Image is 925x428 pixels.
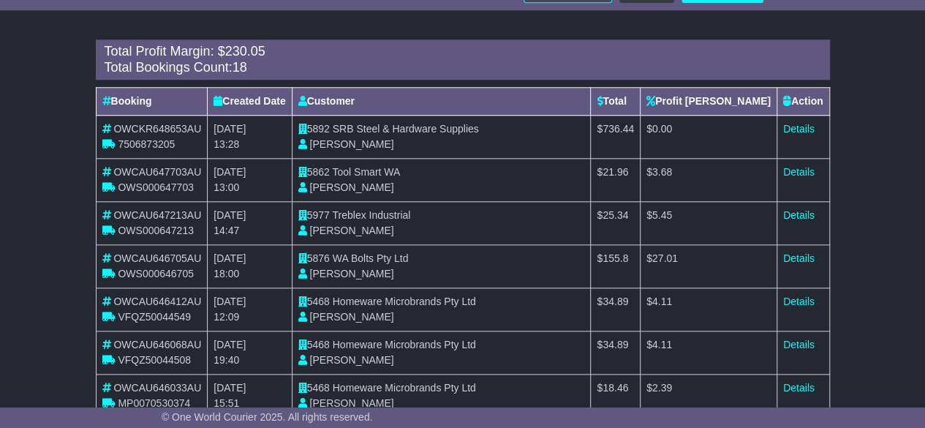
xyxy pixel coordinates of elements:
[113,382,201,394] span: OWCAU646033AU
[603,339,628,350] span: 34.89
[783,296,815,307] a: Details
[652,339,672,350] span: 4.11
[309,354,393,366] span: [PERSON_NAME]
[652,296,672,307] span: 4.11
[118,268,194,279] span: OWS000646705
[96,88,208,116] th: Booking
[214,296,246,307] span: [DATE]
[118,138,175,150] span: 7506873205
[309,138,393,150] span: [PERSON_NAME]
[309,397,393,409] span: [PERSON_NAME]
[591,159,641,202] td: $
[113,339,201,350] span: OWCAU646068AU
[307,296,330,307] span: 5468
[309,225,393,236] span: [PERSON_NAME]
[214,181,239,193] span: 13:00
[652,382,672,394] span: 2.39
[105,44,821,60] div: Total Profit Margin: $
[652,209,672,221] span: 5.45
[214,138,239,150] span: 13:28
[641,116,777,159] td: $
[783,339,815,350] a: Details
[113,296,201,307] span: OWCAU646412AU
[603,209,628,221] span: 25.34
[113,252,201,264] span: OWCAU646705AU
[225,44,265,59] span: 230.05
[603,166,628,178] span: 21.96
[652,166,672,178] span: 3.68
[332,166,400,178] span: Tool Smart WA
[652,123,672,135] span: 0.00
[652,252,678,264] span: 27.01
[214,225,239,236] span: 14:47
[214,339,246,350] span: [DATE]
[214,397,239,409] span: 15:51
[307,209,330,221] span: 5977
[307,339,330,350] span: 5468
[118,225,194,236] span: OWS000647213
[214,382,246,394] span: [DATE]
[307,123,330,135] span: 5892
[783,252,815,264] a: Details
[214,166,246,178] span: [DATE]
[118,397,190,409] span: MP0070530374
[214,268,239,279] span: 18:00
[333,339,476,350] span: Homeware Microbrands Pty Ltd
[208,88,292,116] th: Created Date
[641,202,777,245] td: $
[333,296,476,307] span: Homeware Microbrands Pty Ltd
[641,288,777,331] td: $
[591,375,641,418] td: $
[641,331,777,375] td: $
[333,252,409,264] span: WA Bolts Pty Ltd
[214,123,246,135] span: [DATE]
[162,411,373,423] span: © One World Courier 2025. All rights reserved.
[309,268,393,279] span: [PERSON_NAME]
[591,116,641,159] td: $
[233,60,247,75] span: 18
[214,252,246,264] span: [DATE]
[105,60,821,76] div: Total Bookings Count:
[214,354,239,366] span: 19:40
[591,331,641,375] td: $
[783,166,815,178] a: Details
[309,181,393,193] span: [PERSON_NAME]
[641,375,777,418] td: $
[332,209,410,221] span: Treblex Industrial
[641,245,777,288] td: $
[603,123,634,135] span: 736.44
[591,202,641,245] td: $
[113,166,201,178] span: OWCAU647703AU
[309,311,393,323] span: [PERSON_NAME]
[603,296,628,307] span: 34.89
[591,288,641,331] td: $
[783,209,815,221] a: Details
[113,123,201,135] span: OWCKR648653AU
[641,88,777,116] th: Profit [PERSON_NAME]
[591,245,641,288] td: $
[783,382,815,394] a: Details
[118,354,191,366] span: VFQZ50044508
[603,252,628,264] span: 155.8
[214,311,239,323] span: 12:09
[777,88,829,116] th: Action
[307,382,330,394] span: 5468
[292,88,591,116] th: Customer
[333,382,476,394] span: Homeware Microbrands Pty Ltd
[641,159,777,202] td: $
[603,382,628,394] span: 18.46
[118,181,194,193] span: OWS000647703
[113,209,201,221] span: OWCAU647213AU
[333,123,479,135] span: SRB Steel & Hardware Supplies
[214,209,246,221] span: [DATE]
[783,123,815,135] a: Details
[307,166,330,178] span: 5862
[591,88,641,116] th: Total
[118,311,191,323] span: VFQZ50044549
[307,252,330,264] span: 5876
